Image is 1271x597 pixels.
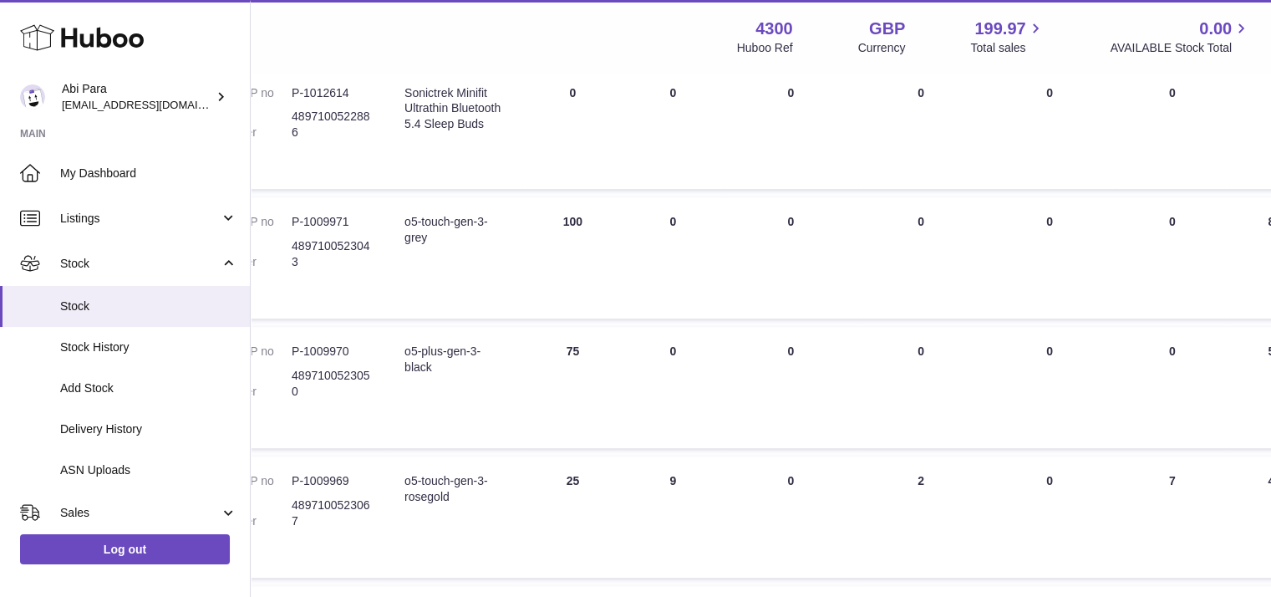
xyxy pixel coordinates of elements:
td: 75 [522,327,623,448]
dd: P-1009970 [292,344,371,360]
dt: Huboo P no [212,85,292,101]
div: o5-plus-gen-3-black [404,344,506,375]
span: AVAILABLE Stock Total [1110,40,1251,56]
a: 199.97 Total sales [970,18,1045,56]
strong: 4300 [755,18,793,40]
td: 9 [623,457,723,578]
span: Stock History [60,339,237,355]
td: 0 [1116,197,1229,319]
span: 0 [1046,344,1053,358]
span: 0 [1046,215,1053,228]
span: Sales [60,505,220,521]
dt: Current identifier [212,109,292,140]
td: 0 [1116,69,1229,190]
dd: 4897100523043 [292,238,371,270]
td: 0 [623,69,723,190]
span: [EMAIL_ADDRESS][DOMAIN_NAME] [62,98,246,111]
td: 0 [623,327,723,448]
dt: Current identifier [212,497,292,529]
div: Huboo Ref [737,40,793,56]
td: 0 [858,69,984,190]
dd: 4897100523067 [292,497,371,529]
td: 2 [858,457,984,578]
a: 0.00 AVAILABLE Stock Total [1110,18,1251,56]
img: Abi@mifo.co.uk [20,84,45,110]
span: Stock [60,298,237,314]
dt: Huboo P no [212,344,292,360]
dd: 4897100522886 [292,109,371,140]
a: Log out [20,534,230,564]
span: Add Stock [60,380,237,396]
td: 25 [522,457,623,578]
div: Currency [858,40,906,56]
td: 0 [723,457,858,578]
span: 0 [1046,474,1053,487]
dt: Huboo P no [212,473,292,489]
span: ASN Uploads [60,462,237,478]
span: Delivery History [60,421,237,437]
span: 0 [1046,86,1053,99]
td: 0 [723,197,858,319]
dd: P-1009969 [292,473,371,489]
span: My Dashboard [60,166,237,181]
dd: 4897100523050 [292,368,371,400]
dd: P-1012614 [292,85,371,101]
dt: Huboo P no [212,214,292,230]
td: 0 [623,197,723,319]
td: 0 [723,327,858,448]
div: o5-touch-gen-3-rosegold [404,473,506,505]
span: 199.97 [974,18,1025,40]
dt: Current identifier [212,368,292,400]
div: o5-touch-gen-3-grey [404,214,506,246]
td: 0 [858,327,984,448]
span: Stock [60,256,220,272]
td: 100 [522,197,623,319]
td: 0 [1116,327,1229,448]
div: Abi Para [62,81,212,113]
dt: Current identifier [212,238,292,270]
td: 0 [723,69,858,190]
td: 7 [1116,457,1229,578]
dd: P-1009971 [292,214,371,230]
td: 0 [858,197,984,319]
strong: GBP [869,18,905,40]
span: Total sales [970,40,1045,56]
span: Listings [60,211,220,227]
td: 0 [522,69,623,190]
div: Sonictrek Minifit Ultrathin Bluetooth 5.4 Sleep Buds [404,85,506,133]
span: 0.00 [1199,18,1232,40]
